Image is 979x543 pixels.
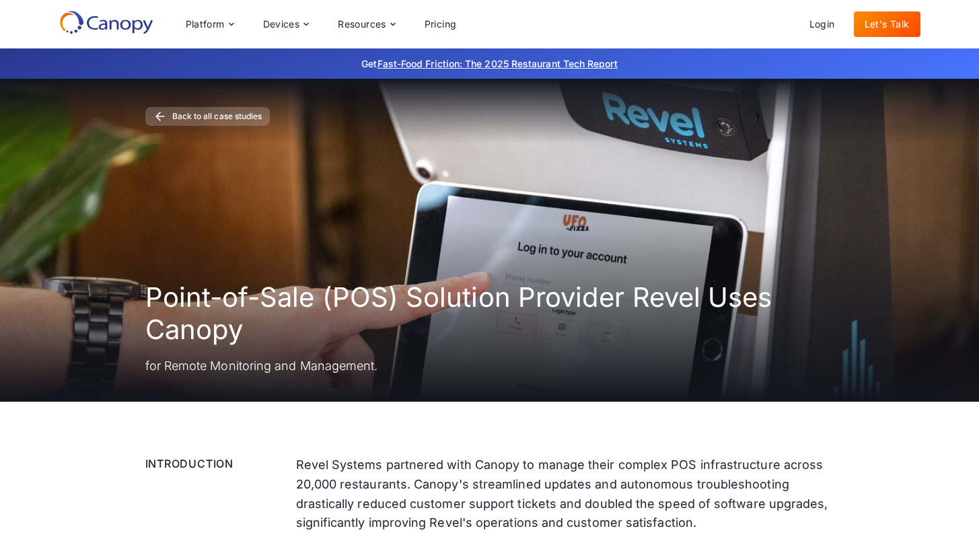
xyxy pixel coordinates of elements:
[145,281,834,346] h1: Point-of-Sale (POS) Solution Provider Revel Uses Canopy
[263,20,300,29] div: Devices
[414,11,468,37] a: Pricing
[338,20,386,29] div: Resources
[186,20,225,29] div: Platform
[296,456,834,533] p: Revel Systems partnered with Canopy to manage their complex POS infrastructure across 20,000 rest...
[327,11,405,38] div: Resources
[145,357,834,375] p: for Remote Monitoring and Management.
[854,11,920,37] a: Let's Talk
[252,11,320,38] div: Devices
[175,11,244,38] div: Platform
[799,11,846,37] a: Login
[145,107,270,126] a: Back to all case studies
[160,57,820,71] p: Get
[145,456,280,472] div: Introduction
[172,112,262,120] div: Back to all case studies
[377,58,618,69] a: Fast-Food Friction: The 2025 Restaurant Tech Report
